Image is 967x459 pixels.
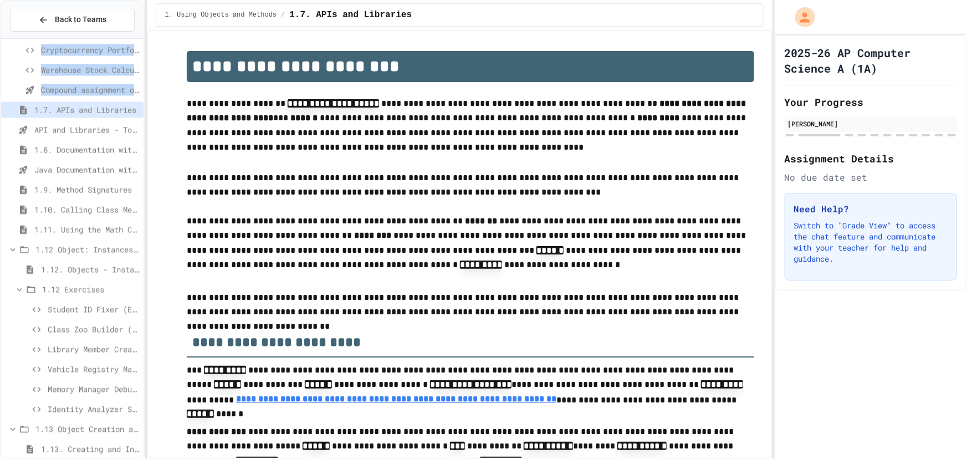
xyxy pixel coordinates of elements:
[55,14,106,25] span: Back to Teams
[794,220,948,264] p: Switch to "Grade View" to access the chat feature and communicate with your teacher for help and ...
[48,304,139,315] span: Student ID Fixer (Easy)
[281,11,285,19] span: /
[41,264,139,276] span: 1.12. Objects - Instances of Classes
[34,224,139,236] span: 1.11. Using the Math Class
[48,384,139,395] span: Memory Manager Debugger (Hard)
[48,364,139,375] span: Vehicle Registry Manager (Medium)
[785,94,957,110] h2: Your Progress
[41,84,139,96] span: Compound assignment operators - Quiz
[34,144,139,156] span: 1.8. Documentation with Comments and Preconditions
[48,404,139,415] span: Identity Analyzer System (Hard)
[35,244,139,256] span: 1.12 Object: Instances of Classes
[42,284,139,295] span: 1.12 Exercises
[788,119,954,129] div: [PERSON_NAME]
[34,204,139,216] span: 1.10. Calling Class Methods
[785,45,957,76] h1: 2025-26 AP Computer Science A (1A)
[785,171,957,184] div: No due date set
[48,324,139,335] span: Class Zoo Builder (Easy)
[784,4,818,30] div: My Account
[35,424,139,435] span: 1.13 Object Creation and Storage
[785,151,957,166] h2: Assignment Details
[41,44,139,56] span: Cryptocurrency Portfolio Debugger
[10,8,135,32] button: Back to Teams
[41,64,139,76] span: Warehouse Stock Calculator
[794,202,948,216] h3: Need Help?
[34,184,139,196] span: 1.9. Method Signatures
[41,443,139,455] span: 1.13. Creating and Initializing Objects: Constructors
[34,104,139,116] span: 1.7. APIs and Libraries
[34,164,139,176] span: Java Documentation with Comments - Topic 1.8
[289,8,412,22] span: 1.7. APIs and Libraries
[48,344,139,355] span: Library Member Creator (Medium)
[34,124,139,136] span: API and Libraries - Topic 1.7
[165,11,277,19] span: 1. Using Objects and Methods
